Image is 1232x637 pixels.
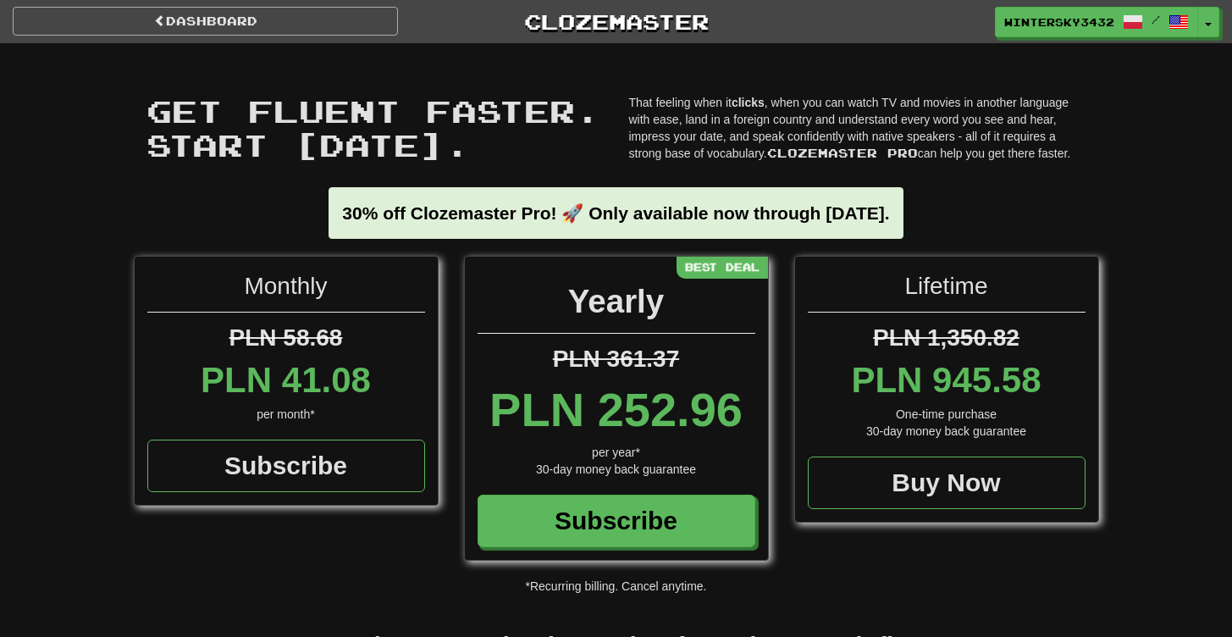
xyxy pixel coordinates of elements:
[146,92,600,163] span: Get fluent faster. Start [DATE].
[147,355,425,406] div: PLN 41.08
[147,406,425,423] div: per month*
[808,269,1086,313] div: Lifetime
[1004,14,1114,30] span: WinterSky3432
[342,203,889,223] strong: 30% off Clozemaster Pro! 🚀 Only available now through [DATE].
[478,495,755,547] a: Subscribe
[478,444,755,461] div: per year*
[732,96,765,109] strong: clicks
[808,423,1086,440] div: 30-day money back guarantee
[147,440,425,492] a: Subscribe
[13,7,398,36] a: Dashboard
[229,324,343,351] span: PLN 58.68
[808,355,1086,406] div: PLN 945.58
[478,278,755,334] div: Yearly
[808,406,1086,423] div: One-time purchase
[478,376,755,444] div: PLN 252.96
[553,346,679,372] span: PLN 361.37
[629,94,1086,162] p: That feeling when it , when you can watch TV and movies in another language with ease, land in a ...
[147,269,425,313] div: Monthly
[1152,14,1160,25] span: /
[767,146,918,160] span: Clozemaster Pro
[995,7,1198,37] a: WinterSky3432 /
[677,257,768,278] div: Best Deal
[478,461,755,478] div: 30-day money back guarantee
[873,324,1019,351] span: PLN 1,350.82
[808,457,1086,509] a: Buy Now
[423,7,809,36] a: Clozemaster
